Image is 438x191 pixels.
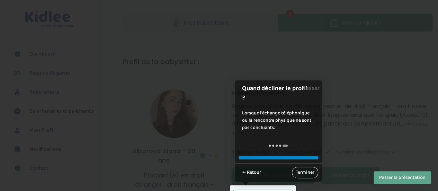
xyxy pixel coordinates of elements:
[242,84,307,103] h1: Quand décliner le profil ?
[302,80,320,96] a: Passer
[292,167,318,178] a: Terminer
[235,103,322,138] div: Lorsque l'échange téléphonique ou la rencontre physique ne sont pas concluants.
[239,167,265,178] a: ← Retour
[374,171,431,184] button: Passer la présentation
